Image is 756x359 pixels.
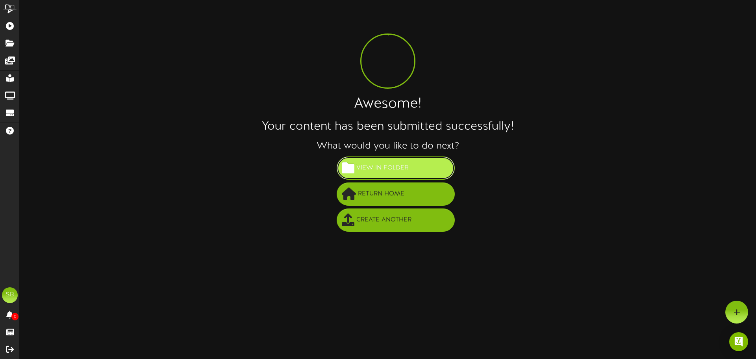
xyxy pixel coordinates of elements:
[2,287,18,303] div: SB
[337,208,455,232] button: Create Another
[337,182,455,206] button: Return Home
[20,141,756,151] h3: What would you like to do next?
[20,97,756,112] h1: Awesome!
[729,332,748,351] div: Open Intercom Messenger
[356,188,406,201] span: Return Home
[354,214,413,227] span: Create Another
[354,162,410,175] span: View in Folder
[337,156,455,180] button: View in Folder
[20,120,756,133] h2: Your content has been submitted successfully!
[11,313,19,320] span: 0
